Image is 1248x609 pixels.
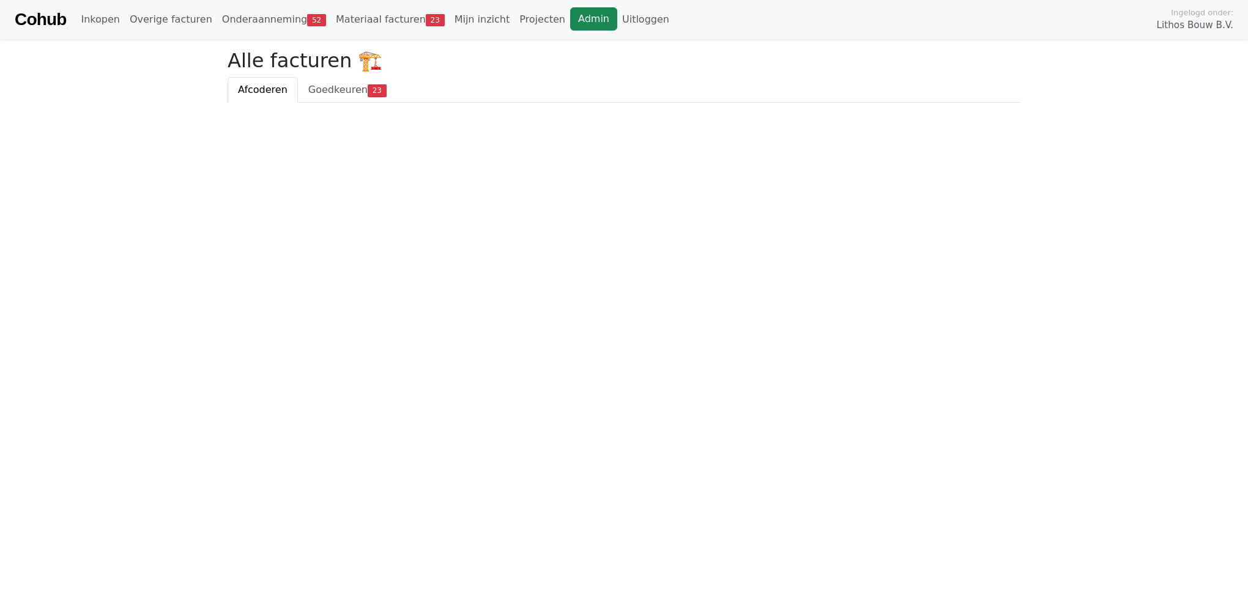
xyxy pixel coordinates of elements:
[307,14,326,26] span: 52
[217,7,331,32] a: Onderaanneming52
[228,77,298,103] a: Afcoderen
[368,84,387,97] span: 23
[76,7,124,32] a: Inkopen
[125,7,217,32] a: Overige facturen
[331,7,450,32] a: Materiaal facturen23
[298,77,397,103] a: Goedkeuren23
[617,7,674,32] a: Uitloggen
[15,5,66,34] a: Cohub
[1171,7,1233,18] span: Ingelogd onder:
[570,7,617,31] a: Admin
[426,14,445,26] span: 23
[238,84,288,95] span: Afcoderen
[228,49,1020,72] h2: Alle facturen 🏗️
[1157,18,1233,32] span: Lithos Bouw B.V.
[308,84,368,95] span: Goedkeuren
[514,7,570,32] a: Projecten
[450,7,515,32] a: Mijn inzicht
